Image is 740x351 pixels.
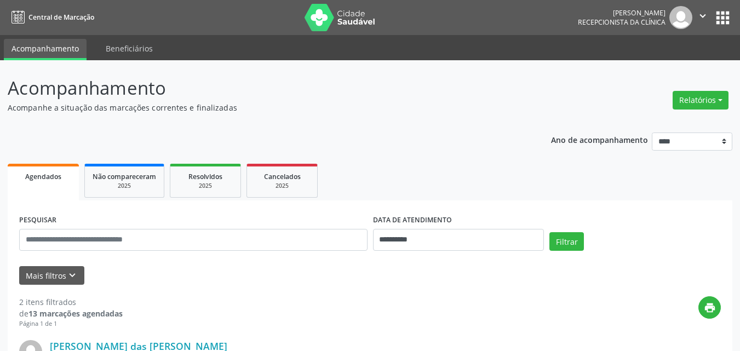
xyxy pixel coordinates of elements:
a: Beneficiários [98,39,160,58]
span: Agendados [25,172,61,181]
p: Acompanhe a situação das marcações correntes e finalizadas [8,102,515,113]
img: img [669,6,692,29]
p: Acompanhamento [8,74,515,102]
span: Central de Marcação [28,13,94,22]
div: [PERSON_NAME] [578,8,666,18]
button: Relatórios [673,91,728,110]
label: DATA DE ATENDIMENTO [373,212,452,229]
div: 2 itens filtrados [19,296,123,308]
label: PESQUISAR [19,212,56,229]
a: Acompanhamento [4,39,87,60]
button: Filtrar [549,232,584,251]
button: apps [713,8,732,27]
i: keyboard_arrow_down [66,269,78,281]
span: Resolvidos [188,172,222,181]
button:  [692,6,713,29]
i:  [697,10,709,22]
div: de [19,308,123,319]
button: print [698,296,721,319]
span: Recepcionista da clínica [578,18,666,27]
strong: 13 marcações agendadas [28,308,123,319]
i: print [704,302,716,314]
button: Mais filtroskeyboard_arrow_down [19,266,84,285]
span: Não compareceram [93,172,156,181]
span: Cancelados [264,172,301,181]
div: 2025 [178,182,233,190]
div: Página 1 de 1 [19,319,123,329]
a: Central de Marcação [8,8,94,26]
div: 2025 [93,182,156,190]
p: Ano de acompanhamento [551,133,648,146]
div: 2025 [255,182,309,190]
